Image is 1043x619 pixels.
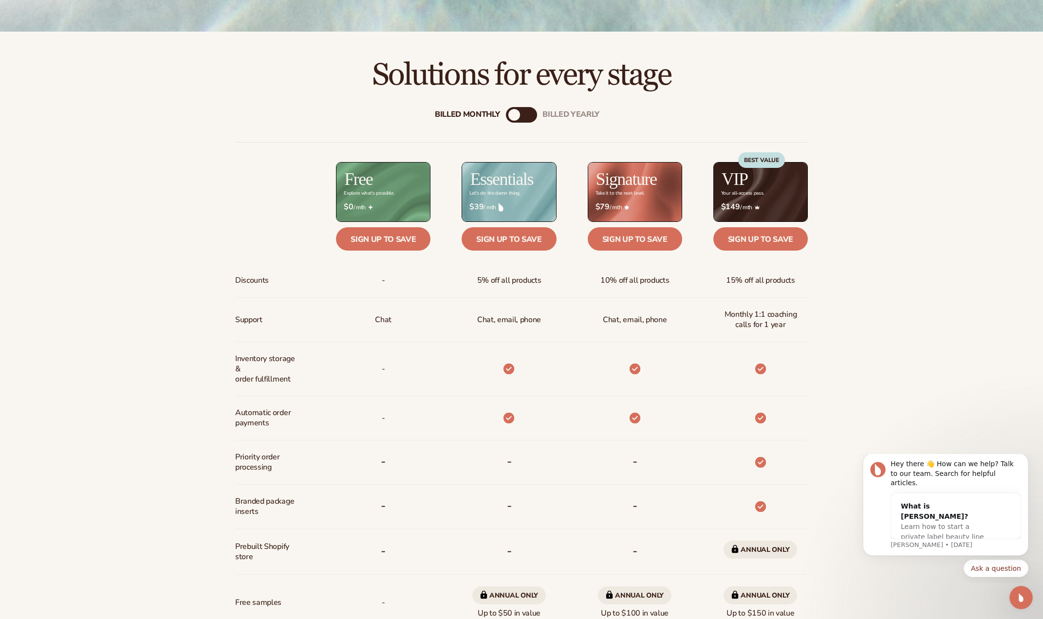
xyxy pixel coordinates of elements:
[381,498,386,513] b: -
[381,454,386,469] b: -
[721,202,800,212] span: / mth
[336,227,430,251] a: Sign up to save
[721,306,800,334] span: Monthly 1:1 coaching calls for 1 year
[435,110,500,120] div: Billed Monthly
[477,272,541,290] span: 5% off all products
[42,5,173,34] div: Hey there 👋 How can we help? Talk to our team. Search for helpful articles.
[235,492,300,521] span: Branded package inserts
[1009,586,1033,609] iframe: Intercom live chat
[235,272,269,290] span: Discounts
[724,541,797,559] span: Annual only
[542,110,599,120] div: billed Yearly
[115,106,180,123] button: Quick reply: Ask a question
[738,152,785,168] div: BEST VALUE
[15,106,180,123] div: Quick reply options
[470,170,533,188] h2: Essentials
[726,272,795,290] span: 15% off all products
[469,191,520,196] div: Let’s do the damn thing.
[596,202,610,212] strong: $79
[382,594,385,612] span: -
[27,59,1016,91] h2: Solutions for every stage
[22,8,37,23] img: Profile image for Lee
[382,360,385,378] span: -
[713,227,808,251] a: Sign up to save
[499,203,503,212] img: drop.png
[633,498,637,513] b: -
[588,163,682,221] img: Signature_BG_eeb718c8-65ac-49e3-a4e5-327c6aa73146.jpg
[596,202,674,212] span: / mth
[598,586,671,604] span: Annual only
[507,454,512,469] b: -
[477,311,541,329] p: Chat, email, phone
[596,191,645,196] div: Take it to the next level.
[721,202,740,212] strong: $149
[507,543,512,559] b: -
[848,454,1043,583] iframe: Intercom notifications message
[235,448,300,476] span: Priority order processing
[375,311,391,329] p: Chat
[368,205,373,210] img: Free_Icon_bb6e7c7e-73f8-44bd-8ed0-223ea0fc522e.png
[235,404,300,432] span: Automatic order payments
[42,5,173,85] div: Message content
[344,202,353,212] strong: $0
[469,202,548,212] span: / mth
[53,47,143,68] div: What is [PERSON_NAME]?
[235,311,262,329] span: Support
[43,39,153,106] div: What is [PERSON_NAME]?Learn how to start a private label beauty line with [PERSON_NAME]
[603,311,667,329] span: Chat, email, phone
[462,163,556,221] img: Essentials_BG_9050f826-5aa9-47d9-a362-757b82c62641.jpg
[469,202,484,212] strong: $39
[344,170,372,188] h2: Free
[633,543,637,559] b: -
[381,543,386,559] b: -
[724,586,797,604] span: Annual only
[722,170,748,188] h2: VIP
[344,191,394,196] div: Explore what's possible.
[600,272,670,290] span: 10% off all products
[588,227,682,251] a: Sign up to save
[596,170,657,188] h2: Signature
[344,202,423,212] span: / mth
[336,163,430,221] img: free_bg.png
[507,498,512,513] b: -
[235,350,300,388] span: Inventory storage & order fulfillment
[235,538,300,566] span: Prebuilt Shopify store
[42,87,173,95] p: Message from Lee, sent 2w ago
[472,586,546,604] span: Annual only
[382,409,385,427] span: -
[53,69,136,97] span: Learn how to start a private label beauty line with [PERSON_NAME]
[714,163,807,221] img: VIP_BG_199964bd-3653-43bc-8a67-789d2d7717b9.jpg
[462,227,556,251] a: Sign up to save
[721,191,764,196] div: Your all-access pass.
[382,272,385,290] span: -
[624,205,629,209] img: Star_6.png
[633,454,637,469] b: -
[235,594,281,612] span: Free samples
